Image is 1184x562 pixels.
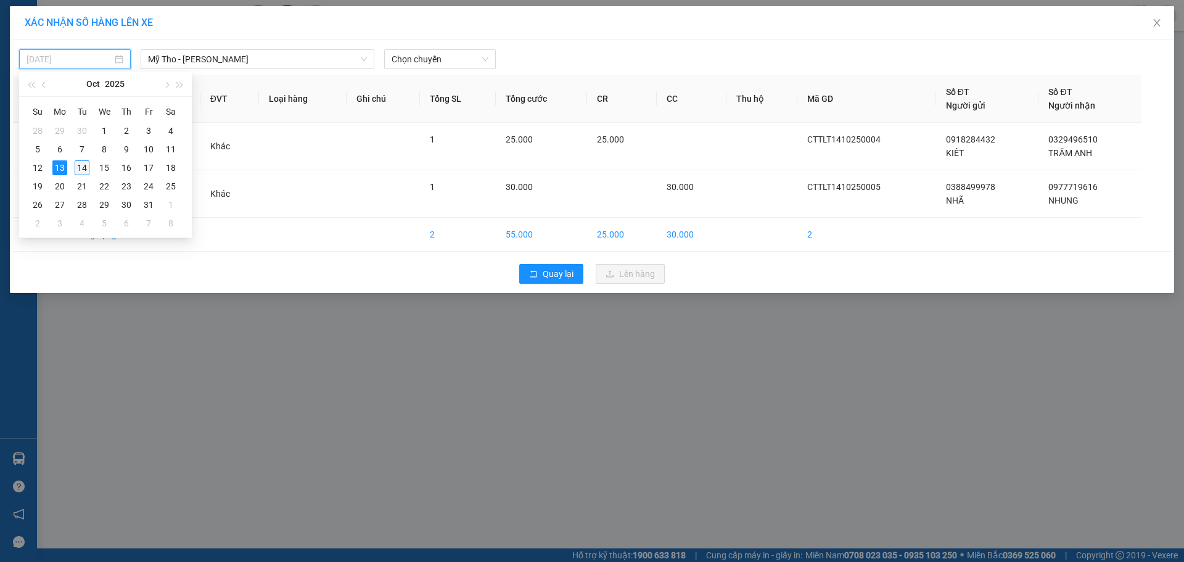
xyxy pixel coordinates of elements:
[160,102,182,122] th: Sa
[71,140,93,159] td: 2025-10-07
[506,182,533,192] span: 30.000
[71,102,93,122] th: Tu
[506,134,533,144] span: 25.000
[596,264,665,284] button: uploadLên hàng
[27,196,49,214] td: 2025-10-26
[797,218,936,252] td: 2
[52,216,67,231] div: 3
[115,214,138,233] td: 2025-11-06
[160,122,182,140] td: 2025-10-04
[71,177,93,196] td: 2025-10-21
[75,216,89,231] div: 4
[138,140,160,159] td: 2025-10-10
[52,179,67,194] div: 20
[946,148,964,158] span: KIÊT
[1048,101,1095,110] span: Người nhận
[1048,134,1098,144] span: 0329496510
[93,159,115,177] td: 2025-10-15
[93,102,115,122] th: We
[119,123,134,138] div: 2
[71,196,93,214] td: 2025-10-28
[52,123,67,138] div: 29
[97,142,112,157] div: 8
[119,142,134,157] div: 9
[392,50,488,68] span: Chọn chuyến
[946,182,995,192] span: 0388499978
[57,59,224,80] text: CTTLT1410250005
[138,177,160,196] td: 2025-10-24
[27,102,49,122] th: Su
[86,72,100,96] button: Oct
[97,216,112,231] div: 5
[93,177,115,196] td: 2025-10-22
[52,160,67,175] div: 13
[200,75,259,123] th: ĐVT
[30,179,45,194] div: 19
[52,142,67,157] div: 6
[1048,87,1072,97] span: Số ĐT
[1152,18,1162,28] span: close
[49,102,71,122] th: Mo
[163,160,178,175] div: 18
[119,179,134,194] div: 23
[141,160,156,175] div: 17
[420,218,496,252] td: 2
[946,196,964,205] span: NHÃ
[160,140,182,159] td: 2025-10-11
[93,122,115,140] td: 2025-10-01
[30,216,45,231] div: 2
[93,196,115,214] td: 2025-10-29
[27,140,49,159] td: 2025-10-05
[160,159,182,177] td: 2025-10-18
[138,214,160,233] td: 2025-11-07
[141,179,156,194] div: 24
[27,177,49,196] td: 2025-10-19
[115,122,138,140] td: 2025-10-02
[49,196,71,214] td: 2025-10-27
[13,123,66,170] td: 1
[259,75,346,123] th: Loại hàng
[519,264,583,284] button: rollbackQuay lại
[807,134,881,144] span: CTTLT1410250004
[657,75,726,123] th: CC
[30,160,45,175] div: 12
[160,196,182,214] td: 2025-11-01
[115,196,138,214] td: 2025-10-30
[27,214,49,233] td: 2025-11-02
[138,159,160,177] td: 2025-10-17
[1048,196,1079,205] span: NHUNG
[1140,6,1174,41] button: Close
[75,197,89,212] div: 28
[27,52,112,66] input: 13/10/2025
[420,75,496,123] th: Tổng SL
[115,102,138,122] th: Th
[807,182,881,192] span: CTTLT1410250005
[97,160,112,175] div: 15
[115,177,138,196] td: 2025-10-23
[7,88,274,121] div: [PERSON_NAME]
[93,214,115,233] td: 2025-11-05
[97,179,112,194] div: 22
[430,182,435,192] span: 1
[360,56,368,63] span: down
[52,197,67,212] div: 27
[13,170,66,218] td: 2
[163,197,178,212] div: 1
[75,160,89,175] div: 14
[115,159,138,177] td: 2025-10-16
[587,218,657,252] td: 25.000
[667,182,694,192] span: 30.000
[93,140,115,159] td: 2025-10-08
[71,214,93,233] td: 2025-11-04
[30,197,45,212] div: 26
[163,123,178,138] div: 4
[946,101,985,110] span: Người gửi
[160,214,182,233] td: 2025-11-08
[71,159,93,177] td: 2025-10-14
[163,179,178,194] div: 25
[105,72,125,96] button: 2025
[726,75,797,123] th: Thu hộ
[30,123,45,138] div: 28
[543,267,573,281] span: Quay lại
[529,270,538,279] span: rollback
